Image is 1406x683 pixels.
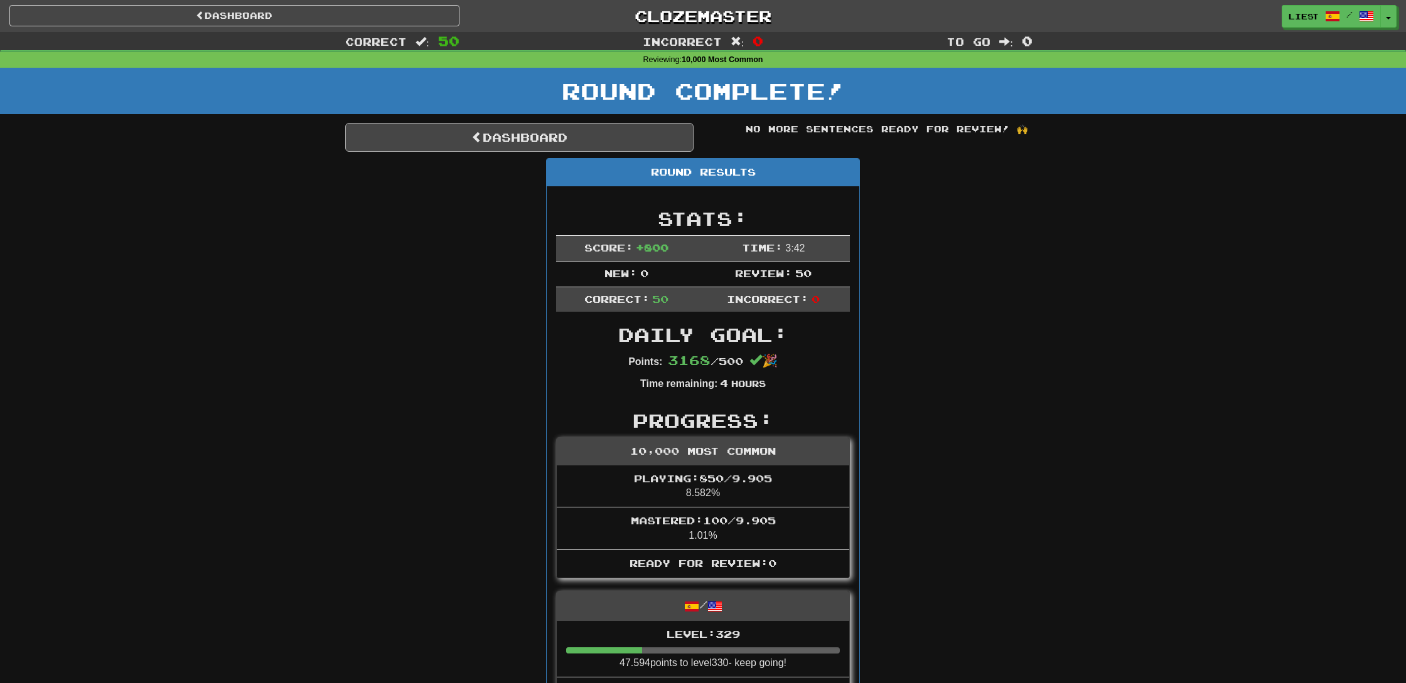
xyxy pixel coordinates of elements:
span: 0 [640,267,648,279]
span: Correct [345,35,407,48]
a: LiesT / [1282,5,1381,28]
a: Dashboard [345,123,694,152]
span: Time: [742,241,783,253]
span: Mastered: 100 / 9.905 [631,514,776,526]
strong: Points: [628,356,662,367]
span: 50 [795,267,812,279]
span: 50 [438,33,459,48]
span: : [999,36,1013,47]
div: 10,000 Most Common [557,438,849,465]
span: LiesT [1289,11,1319,22]
h2: Daily Goal: [556,324,850,345]
span: 0 [753,33,763,48]
span: Score: [584,241,633,253]
span: 4 [720,377,728,389]
small: Hours [731,378,766,389]
span: : [731,36,744,47]
span: Incorrect: [727,293,808,305]
span: / [1346,10,1353,19]
span: Review: [735,267,792,279]
span: Ready for Review: 0 [630,557,776,569]
span: : [416,36,429,47]
span: 50 [652,293,668,305]
span: / 500 [668,355,743,367]
span: 0 [812,293,820,305]
li: 8.582% [557,465,849,508]
strong: 10,000 Most Common [682,55,763,64]
a: Clozemaster [478,5,928,27]
div: No more sentences ready for review! 🙌 [712,123,1061,135]
li: 47.594 points to level 330 - keep going! [557,621,849,677]
strong: Time remaining: [640,378,717,389]
li: 1.01% [557,507,849,550]
span: 3168 [668,352,711,368]
span: + 800 [636,241,668,253]
h1: Round Complete! [4,78,1402,103]
span: Level: 329 [667,628,740,640]
span: To go [947,35,990,48]
span: 🎉 [749,354,778,368]
h2: Stats: [556,208,850,229]
span: 3 : 42 [785,243,805,253]
a: Dashboard [9,5,459,26]
span: Playing: 850 / 9.905 [634,472,772,484]
div: Round Results [547,159,859,186]
h2: Progress: [556,410,850,431]
div: / [557,591,849,621]
span: 0 [1022,33,1033,48]
span: Incorrect [643,35,722,48]
span: New: [604,267,637,279]
span: Correct: [584,293,650,305]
